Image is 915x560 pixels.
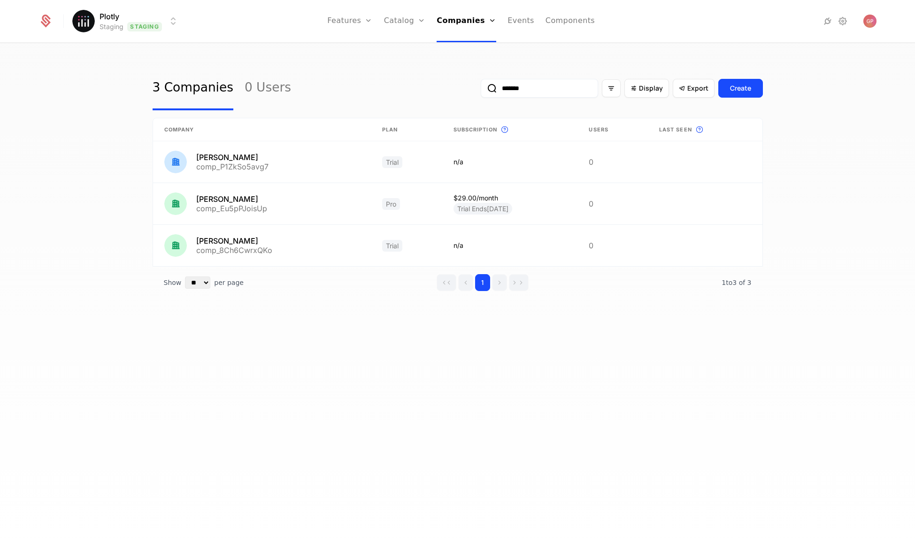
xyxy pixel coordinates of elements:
[454,126,497,134] span: Subscription
[100,11,119,22] span: Plotly
[458,274,473,291] button: Go to previous page
[153,118,371,141] th: Company
[153,66,233,110] a: 3 Companies
[718,79,763,98] button: Create
[722,279,747,286] span: 1 to 3 of
[863,15,877,28] button: Open user button
[437,274,529,291] div: Page navigation
[100,22,123,31] div: Staging
[153,267,763,299] div: Table pagination
[822,15,833,27] a: Integrations
[72,10,95,32] img: Plotly
[673,79,715,98] button: Export
[624,79,669,98] button: Display
[475,274,490,291] button: Go to page 1
[492,274,507,291] button: Go to next page
[437,274,456,291] button: Go to first page
[185,276,210,289] select: Select page size
[214,278,244,287] span: per page
[863,15,877,28] img: Gregory Paciga
[602,79,621,97] button: Filter options
[730,84,751,93] div: Create
[577,118,647,141] th: Users
[164,278,182,287] span: Show
[371,118,442,141] th: Plan
[659,126,692,134] span: Last seen
[687,84,708,93] span: Export
[639,84,663,93] span: Display
[75,11,178,31] button: Select environment
[509,274,529,291] button: Go to last page
[722,279,751,286] span: 3
[837,15,848,27] a: Settings
[127,22,161,31] span: Staging
[245,66,291,110] a: 0 Users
